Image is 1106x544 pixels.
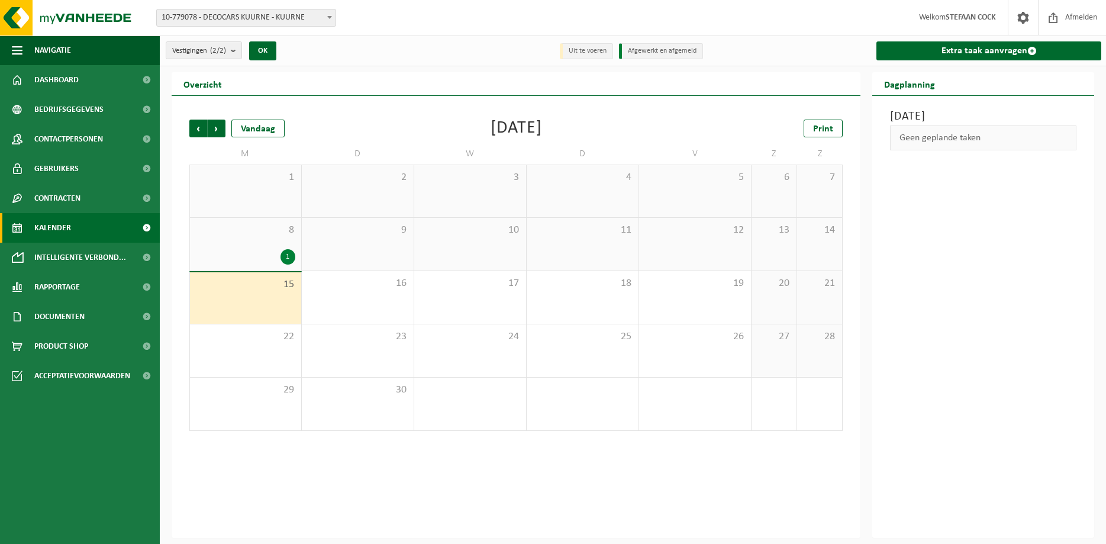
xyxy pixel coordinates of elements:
td: V [639,143,752,165]
span: 13 [757,224,791,237]
button: OK [249,41,276,60]
span: 24 [420,330,520,343]
span: 10-779078 - DECOCARS KUURNE - KUURNE [157,9,336,26]
button: Vestigingen(2/2) [166,41,242,59]
span: 17 [420,277,520,290]
span: Contracten [34,184,80,213]
div: Vandaag [231,120,285,137]
span: Acceptatievoorwaarden [34,361,130,391]
div: 1 [280,249,295,265]
span: 11 [533,224,633,237]
span: 4 [533,171,633,184]
span: 19 [645,277,745,290]
iframe: chat widget [6,518,198,544]
h2: Overzicht [172,72,234,95]
span: Contactpersonen [34,124,103,154]
span: 26 [645,330,745,343]
span: 6 [757,171,791,184]
span: Intelligente verbond... [34,243,126,272]
span: 10 [420,224,520,237]
span: Dashboard [34,65,79,95]
td: Z [752,143,797,165]
li: Uit te voeren [560,43,613,59]
span: 20 [757,277,791,290]
span: Gebruikers [34,154,79,184]
span: Product Shop [34,331,88,361]
li: Afgewerkt en afgemeld [619,43,703,59]
span: Vorige [189,120,207,137]
span: 14 [803,224,836,237]
h2: Dagplanning [872,72,947,95]
a: Extra taak aanvragen [876,41,1101,60]
h3: [DATE] [890,108,1076,125]
span: Volgende [208,120,225,137]
span: Bedrijfsgegevens [34,95,104,124]
span: 29 [196,384,295,397]
div: [DATE] [491,120,542,137]
span: 28 [803,330,836,343]
span: Vestigingen [172,42,226,60]
span: 8 [196,224,295,237]
span: 27 [757,330,791,343]
span: 15 [196,278,295,291]
div: Geen geplande taken [890,125,1076,150]
span: 23 [308,330,408,343]
span: Navigatie [34,36,71,65]
count: (2/2) [210,47,226,54]
span: 21 [803,277,836,290]
td: D [302,143,414,165]
span: Kalender [34,213,71,243]
span: 18 [533,277,633,290]
span: 9 [308,224,408,237]
span: 7 [803,171,836,184]
span: 25 [533,330,633,343]
td: M [189,143,302,165]
span: Print [813,124,833,134]
span: 5 [645,171,745,184]
span: 16 [308,277,408,290]
td: W [414,143,527,165]
span: 1 [196,171,295,184]
a: Print [804,120,843,137]
span: Rapportage [34,272,80,302]
td: Z [797,143,843,165]
span: 22 [196,330,295,343]
td: D [527,143,639,165]
span: Documenten [34,302,85,331]
span: 12 [645,224,745,237]
span: 2 [308,171,408,184]
span: 10-779078 - DECOCARS KUURNE - KUURNE [156,9,336,27]
span: 30 [308,384,408,397]
span: 3 [420,171,520,184]
strong: STEFAAN COCK [946,13,996,22]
